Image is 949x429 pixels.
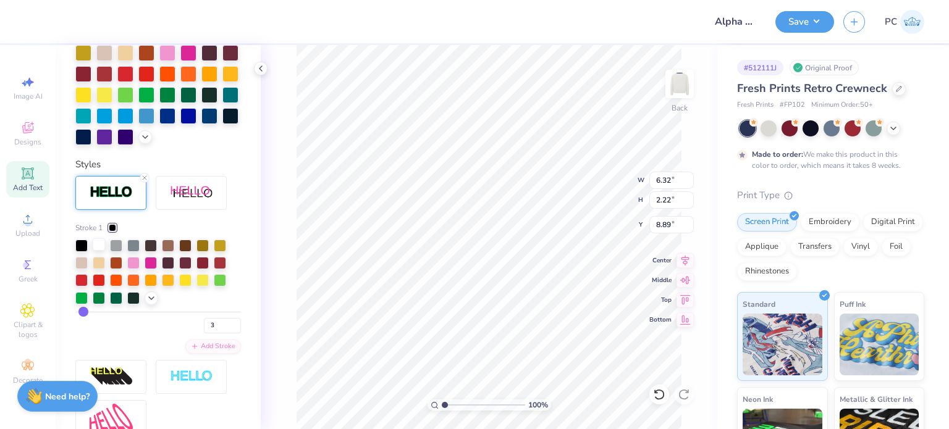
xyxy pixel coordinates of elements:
[840,314,919,375] img: Puff Ink
[737,60,783,75] div: # 512111J
[737,213,797,231] div: Screen Print
[6,320,49,339] span: Clipart & logos
[885,15,897,29] span: PC
[14,137,41,147] span: Designs
[743,393,773,406] span: Neon Ink
[885,10,924,34] a: PC
[737,188,924,202] div: Print Type
[170,185,213,201] img: Shadow
[667,72,692,96] img: Back
[737,100,774,110] span: Fresh Prints
[840,298,866,310] span: Puff Ink
[843,238,878,256] div: Vinyl
[45,391,90,402] strong: Need help?
[14,91,43,101] span: Image AI
[811,100,873,110] span: Minimum Order: 50 +
[882,238,911,256] div: Foil
[13,375,43,385] span: Decorate
[19,274,38,284] span: Greek
[185,339,241,354] div: Add Stroke
[90,367,133,386] img: 3d Illusion
[706,9,766,34] input: Untitled Design
[752,149,803,159] strong: Made to order:
[790,238,840,256] div: Transfers
[752,149,904,171] div: We make this product in this color to order, which means it takes 8 weeks.
[649,315,672,324] span: Bottom
[743,298,775,310] span: Standard
[840,393,913,406] span: Metallic & Glitter Ink
[775,11,834,33] button: Save
[672,102,688,114] div: Back
[15,228,40,238] span: Upload
[780,100,805,110] span: # FP102
[649,296,672,304] span: Top
[90,185,133,199] img: Stroke
[13,183,43,193] span: Add Text
[649,256,672,265] span: Center
[75,157,241,172] div: Styles
[75,222,103,233] span: Stroke 1
[863,213,923,231] div: Digital Print
[737,262,797,281] div: Rhinestones
[743,314,822,375] img: Standard
[790,60,859,75] div: Original Proof
[649,276,672,285] span: Middle
[737,238,787,256] div: Applique
[900,10,924,34] img: Priyanka Choudhary
[528,399,548,410] span: 100 %
[170,370,213,384] img: Negative Space
[801,213,859,231] div: Embroidery
[737,81,887,96] span: Fresh Prints Retro Crewneck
